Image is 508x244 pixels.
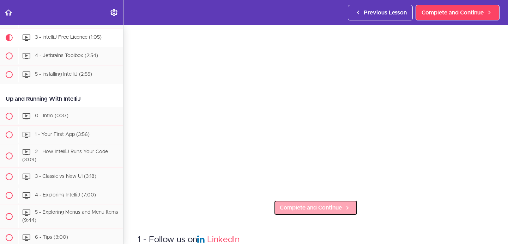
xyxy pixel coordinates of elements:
span: Complete and Continue [280,204,342,212]
span: 6 - Tips (3:00) [35,235,68,240]
svg: Settings Menu [110,8,118,17]
span: 5 - Exploring Menus and Menu Items (9:44) [22,210,118,223]
span: 4 - Jetbrains Toolbox (2:54) [35,53,98,58]
a: LinkedIn [207,236,240,244]
span: 3 - Classic vs New UI (3:18) [35,174,96,179]
span: 0 - Intro (0:37) [35,113,68,118]
a: Complete and Continue [416,5,500,20]
span: 4 - Exploring IntelliJ (7:00) [35,193,96,198]
span: Complete and Continue [422,8,484,17]
span: 3 - IntelliJ Free Licence (1:05) [35,35,102,40]
span: 1 - Your First App (3:56) [35,132,90,137]
span: Previous Lesson [364,8,407,17]
span: 2 - How IntelliJ Runs Your Code (3:09) [22,149,108,162]
span: 5 - Installing IntelliJ (2:55) [35,72,92,77]
a: Previous Lesson [348,5,413,20]
a: Complete and Continue [274,200,358,215]
svg: Back to course curriculum [4,8,13,17]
